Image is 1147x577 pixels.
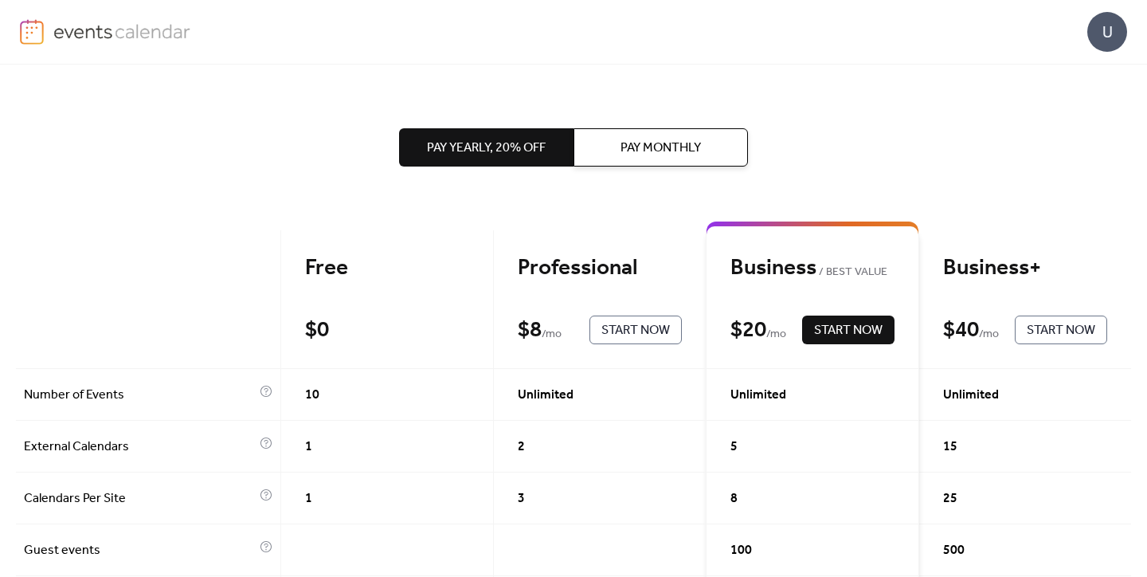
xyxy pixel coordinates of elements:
[1027,321,1095,340] span: Start Now
[542,325,562,344] span: / mo
[24,386,256,405] span: Number of Events
[816,263,887,282] span: BEST VALUE
[305,316,329,344] div: $ 0
[601,321,670,340] span: Start Now
[305,438,312,457] span: 1
[730,489,738,508] span: 8
[427,139,546,158] span: Pay Yearly, 20% off
[518,438,525,457] span: 2
[518,489,525,508] span: 3
[518,386,573,405] span: Unlimited
[943,489,957,508] span: 25
[943,254,1107,282] div: Business+
[730,316,766,344] div: $ 20
[943,541,965,560] span: 500
[518,254,682,282] div: Professional
[802,316,895,344] button: Start Now
[24,438,256,457] span: External Calendars
[979,325,999,344] span: / mo
[589,316,682,344] button: Start Now
[305,489,312,508] span: 1
[814,321,883,340] span: Start Now
[399,128,573,167] button: Pay Yearly, 20% off
[24,489,256,508] span: Calendars Per Site
[943,438,957,457] span: 15
[1015,316,1107,344] button: Start Now
[730,438,738,457] span: 5
[305,254,469,282] div: Free
[620,139,701,158] span: Pay Monthly
[730,386,786,405] span: Unlimited
[943,316,979,344] div: $ 40
[943,386,999,405] span: Unlimited
[730,254,895,282] div: Business
[518,316,542,344] div: $ 8
[305,386,319,405] span: 10
[730,541,752,560] span: 100
[20,19,44,45] img: logo
[53,19,191,43] img: logo-type
[1087,12,1127,52] div: U
[24,541,256,560] span: Guest events
[573,128,748,167] button: Pay Monthly
[766,325,786,344] span: / mo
